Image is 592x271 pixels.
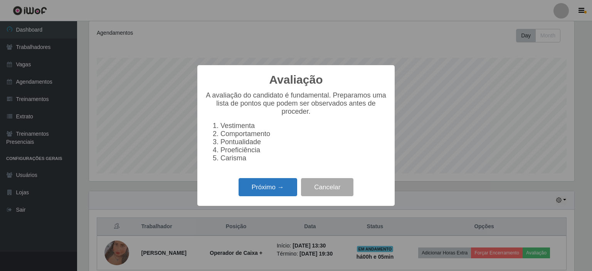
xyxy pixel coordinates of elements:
[220,122,387,130] li: Vestimenta
[220,154,387,162] li: Carisma
[220,138,387,146] li: Pontualidade
[205,91,387,116] p: A avaliação do candidato é fundamental. Preparamos uma lista de pontos que podem ser observados a...
[220,146,387,154] li: Proeficiência
[220,130,387,138] li: Comportamento
[239,178,297,196] button: Próximo →
[301,178,353,196] button: Cancelar
[269,73,323,87] h2: Avaliação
